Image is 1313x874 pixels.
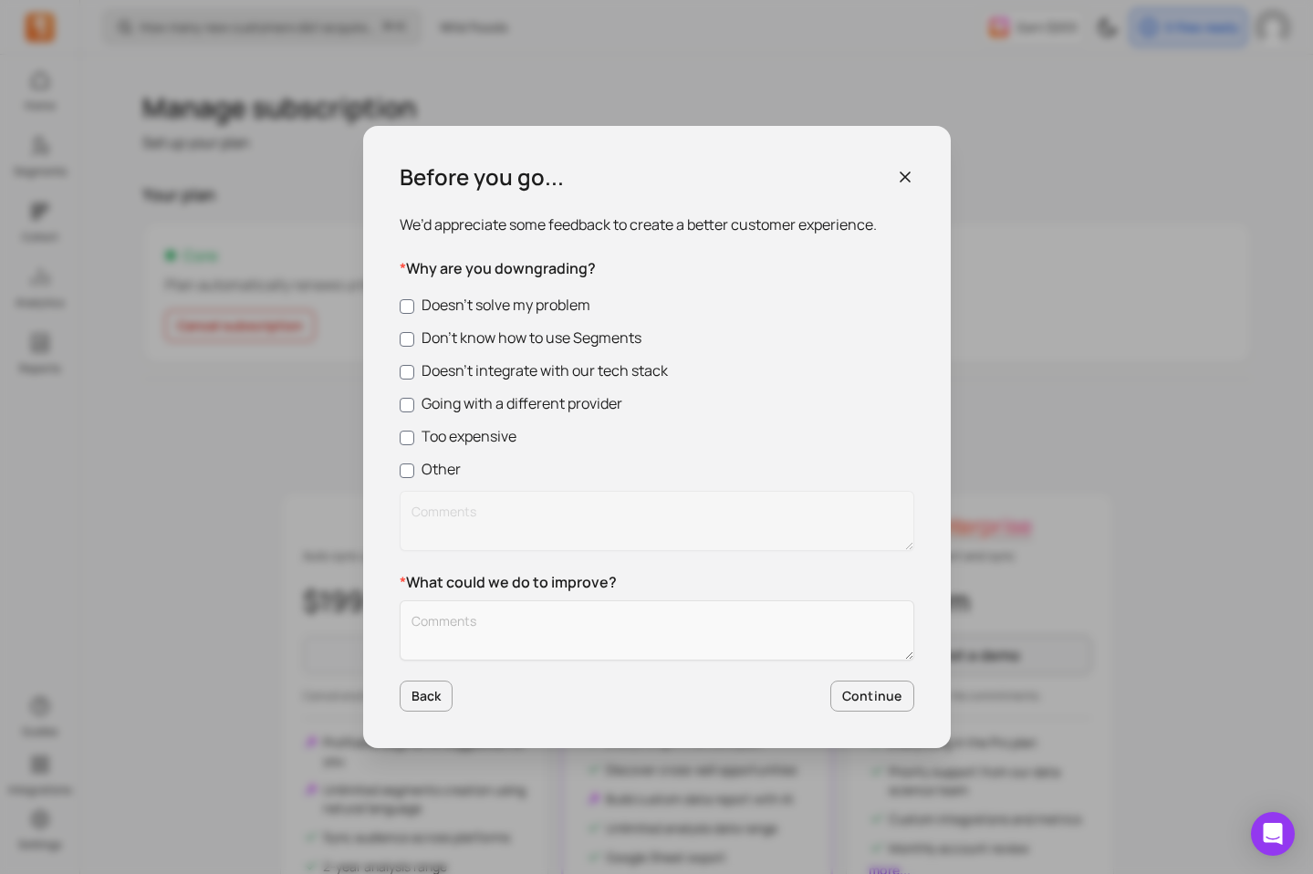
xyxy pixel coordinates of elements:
[1251,812,1295,856] div: Open Intercom Messenger
[400,392,914,414] label: Going with a different provider
[400,365,414,380] input: Doesn’t integrate with our tech stack
[400,257,914,279] p: Why are you downgrading?
[830,681,914,712] button: Continue
[400,425,914,447] label: Too expensive
[400,332,414,347] input: Don’t know how to use Segments
[400,299,414,314] input: Doesn’t solve my problem
[400,327,914,349] label: Don’t know how to use Segments
[400,162,564,192] h3: Before you go...
[400,458,914,480] label: Other
[400,431,414,445] input: Too expensive
[400,491,914,551] textarea: Other
[400,463,414,478] input: Other
[400,213,914,235] p: We’d appreciate some feedback to create a better customer experience.
[400,294,914,316] label: Doesn’t solve my problem
[400,359,914,381] label: Doesn’t integrate with our tech stack
[400,681,453,712] button: Back
[400,398,414,412] input: Going with a different provider
[400,600,914,661] textarea: Customer Feedback
[400,571,914,593] p: What could we do to improve?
